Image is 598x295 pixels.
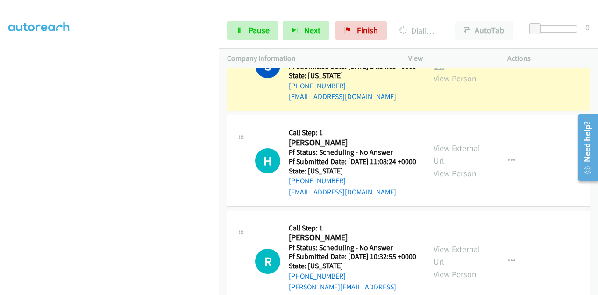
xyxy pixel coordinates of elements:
div: Delay between calls (in seconds) [534,25,577,33]
h5: Call Step: 1 [289,223,417,233]
a: [EMAIL_ADDRESS][DOMAIN_NAME] [289,92,396,101]
h5: Ff Submitted Date: [DATE] 11:08:24 +0000 [289,157,416,166]
iframe: Resource Center [571,110,598,185]
a: View Person [434,269,477,280]
a: View External Url [434,244,480,267]
h2: [PERSON_NAME] [289,232,417,243]
a: [PHONE_NUMBER] [289,81,346,90]
p: View [408,53,491,64]
a: [PHONE_NUMBER] [289,272,346,281]
p: Actions [507,53,590,64]
p: Dialing [PERSON_NAME] [399,24,438,37]
a: View External Url [434,143,480,166]
h1: R [255,249,280,274]
h5: Ff Status: Scheduling - No Answer [289,148,416,157]
a: View External Url [434,48,480,71]
h2: [PERSON_NAME] [289,137,416,148]
div: The call is yet to be attempted [255,148,280,173]
a: Finish [335,21,387,40]
a: [PHONE_NUMBER] [289,176,346,185]
a: View Person [434,168,477,179]
h5: State: [US_STATE] [289,166,416,176]
button: AutoTab [455,21,513,40]
a: Pause [227,21,278,40]
button: Next [283,21,329,40]
span: Finish [357,25,378,36]
span: Next [304,25,320,36]
a: View Person [434,73,477,84]
p: Company Information [227,53,392,64]
span: Pause [249,25,270,36]
h5: State: [US_STATE] [289,71,416,80]
h5: Ff Status: Scheduling - No Answer [289,243,417,252]
a: [EMAIL_ADDRESS][DOMAIN_NAME] [289,187,396,196]
div: 0 [585,21,590,34]
h5: State: [US_STATE] [289,261,417,271]
h1: H [255,148,280,173]
h5: Call Step: 1 [289,128,416,137]
div: The call is yet to be attempted [255,249,280,274]
h5: Ff Submitted Date: [DATE] 10:32:55 +0000 [289,252,417,261]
